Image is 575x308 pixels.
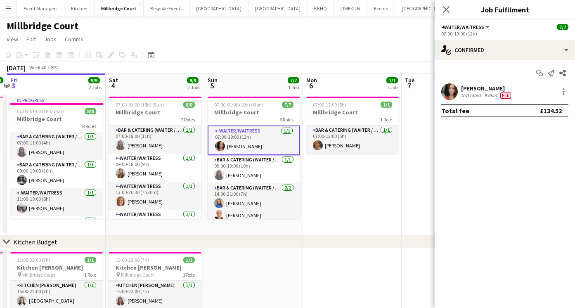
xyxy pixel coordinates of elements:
span: 1/1 [381,102,392,108]
span: 07:00-01:00 (18h) (Mon) [214,102,263,108]
span: 5 [206,81,218,90]
span: Sun [208,76,218,84]
h3: Kitchen [PERSON_NAME] [109,264,201,271]
button: LIMEKILN [334,0,367,17]
button: [GEOGRAPHIC_DATA] [248,0,308,17]
app-job-card: 07:00-12:00 (5h)1/1Millbridge Court1 RoleBar & Catering (Waiter / waitress)1/107:00-12:00 (5h)[PE... [306,97,399,154]
div: In progress [10,97,103,103]
div: Confirmed [435,40,575,60]
a: Comms [62,34,87,45]
h3: Kitchen [PERSON_NAME] [10,264,103,271]
span: 8/8 [183,102,195,108]
h1: Millbridge Court [7,20,78,32]
app-card-role: -Waiter/Waitress1/107:00-19:00 (12h)[PERSON_NAME] [208,126,300,155]
span: Mon [306,76,317,84]
span: 7/7 [557,24,568,30]
button: Events [367,0,395,17]
span: 1 Role [183,272,195,278]
span: 9/9 [88,77,100,83]
div: £134.52 [540,107,562,115]
span: 07:00-01:00 (18h) (Sat) [17,108,64,114]
span: 1 Role [380,116,392,123]
span: 7 Roles [181,116,195,123]
button: Bespoke Events [144,0,189,17]
span: 1/1 [386,77,398,83]
button: [GEOGRAPHIC_DATA] [189,0,248,17]
app-card-role: Bar & Catering (Waiter / waitress)2/214:00-21:00 (7h)[PERSON_NAME][PERSON_NAME] [208,183,300,223]
h3: Millbridge Court [306,109,399,116]
button: KKHQ [308,0,334,17]
app-card-role: Bar & Catering (Waiter / waitress)1/107:00-11:00 (4h)[PERSON_NAME] [10,132,103,160]
div: Not rated [461,92,483,99]
h3: Millbridge Court [10,115,103,123]
button: -Waiter/Waitress [441,24,491,30]
a: Edit [23,34,39,45]
a: Jobs [41,34,60,45]
span: 15:00-22:00 (7h) [17,257,50,263]
span: 6 [305,81,317,90]
div: 9.6km [483,92,499,99]
span: Millbridge Court [121,272,154,278]
app-job-card: 07:00-01:00 (18h) (Mon)7/7Millbridge Court6 Roles-Waiter/Waitress1/107:00-19:00 (12h)[PERSON_NAME... [208,97,300,219]
span: 6 Roles [279,116,293,123]
h3: Millbridge Court [208,109,300,116]
app-card-role: Bar & Catering (Waiter / waitress)1/107:00-18:00 (11h)[PERSON_NAME] [109,126,201,154]
button: [GEOGRAPHIC_DATA] [395,0,454,17]
div: 1 Job [387,84,398,90]
app-card-role: Bar & Catering (Waiter / waitress)1/109:00-19:00 (10h)[PERSON_NAME] [208,155,300,183]
span: Millbridge Court [22,272,55,278]
app-job-card: 07:00-01:00 (18h) (Sun)8/8Millbridge Court7 RolesBar & Catering (Waiter / waitress)1/107:00-18:00... [109,97,201,219]
span: Comms [65,36,83,43]
div: Crew has different fees then in role [499,92,513,99]
div: 07:00-19:00 (12h) [441,31,568,37]
button: Millbridge Court [95,0,144,17]
span: 07:00-01:00 (18h) (Sun) [116,102,164,108]
span: 7/7 [282,102,293,108]
span: 8 Roles [82,123,96,129]
span: 3 [9,81,18,90]
app-card-role: -Waiter/Waitress1/109:00-18:00 (9h)[PERSON_NAME] [109,154,201,182]
span: 8/8 [85,108,96,114]
span: 07:00-12:00 (5h) [313,102,346,108]
button: Event Managers [17,0,64,17]
span: Edit [26,36,36,43]
div: Total fee [441,107,469,115]
span: Fri [10,76,18,84]
app-card-role: Bar & Catering (Waiter / waitress)1/1 [10,216,103,244]
app-card-role: -Waiter/Waitress1/111:00-19:00 (8h)[PERSON_NAME] [10,188,103,216]
div: [DATE] [7,64,26,72]
span: Week 40 [27,64,48,71]
button: Kitchen [64,0,95,17]
div: BST [51,64,59,71]
app-card-role: -Waiter/Waitress1/113:00-21:30 (8h30m) [109,210,201,238]
span: Fee [500,92,511,99]
span: 4 [108,81,118,90]
span: 1/1 [183,257,195,263]
div: [PERSON_NAME] [461,85,513,92]
h3: Job Fulfilment [435,4,575,15]
span: Jobs [44,36,57,43]
div: 2 Jobs [187,84,200,90]
div: 1 Job [288,84,299,90]
span: 7/7 [288,77,299,83]
span: 9/9 [187,77,199,83]
div: Kitchen Budget [13,238,57,246]
app-card-role: -Waiter/Waitress1/113:00-20:30 (7h30m)[PERSON_NAME] [109,182,201,210]
span: 1/1 [85,257,96,263]
span: View [7,36,18,43]
app-card-role: Bar & Catering (Waiter / waitress)1/107:00-12:00 (5h)[PERSON_NAME] [306,126,399,154]
h3: Millbridge Court [109,109,201,116]
span: 1 Role [84,272,96,278]
div: 2 Jobs [89,84,102,90]
span: Sat [109,76,118,84]
a: View [3,34,21,45]
app-job-card: In progress07:00-01:00 (18h) (Sat)8/8Millbridge Court8 RolesBar & Catering (Waiter / waitress)1/1... [10,97,103,219]
span: Tue [405,76,414,84]
span: 15:00-22:00 (7h) [116,257,149,263]
span: -Waiter/Waitress [441,24,484,30]
app-card-role: Bar & Catering (Waiter / waitress)1/109:00-19:00 (10h)[PERSON_NAME] [10,160,103,188]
